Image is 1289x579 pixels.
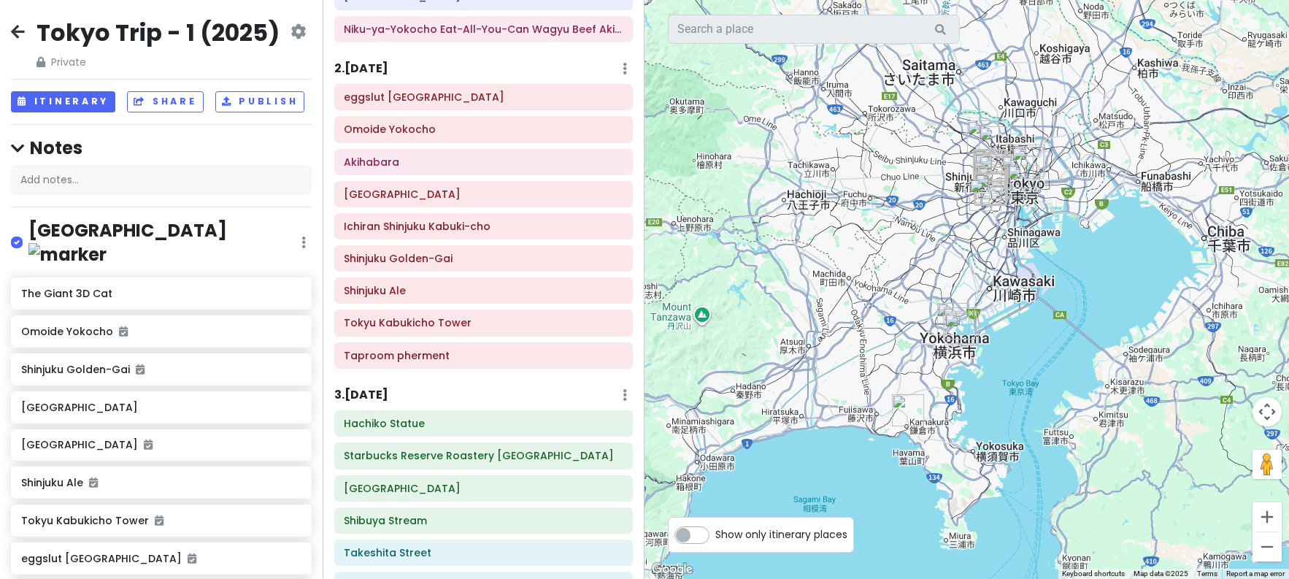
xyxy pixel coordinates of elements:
h6: 3 . [DATE] [334,388,388,403]
h6: Shinjuku Gyoen National Garden [344,188,623,201]
div: Yokohama Chinatown [944,313,977,345]
div: Tokyu Kabukicho Tower [974,149,1006,181]
h6: Starbucks Reserve Roastery Tokyo [344,449,623,462]
div: Yamashita Park [947,312,979,344]
img: marker [28,243,107,266]
div: Starbucks Reserve Roastery Tokyo [969,179,1001,211]
div: Shinjuku Golden-Gai [976,150,1008,182]
h6: [GEOGRAPHIC_DATA] [21,401,301,414]
div: Taproom pherment [979,152,1011,184]
h6: Taproom pherment [344,349,623,362]
div: Shinjuku Gyoen National Garden [979,156,1011,188]
i: Added to itinerary [136,364,145,375]
button: Drag Pegman onto the map to open Street View [1253,450,1282,479]
div: Niku-ya-Yokocho Eat-All-You-Can Wagyu Beef Akihabara [1012,147,1044,179]
h6: Omoide Yokocho [21,325,301,338]
h6: 2 . [DATE] [334,61,388,77]
div: Imperial Palace [1001,156,1034,188]
div: Meiji Jingu [973,161,1005,193]
h6: Shibuya Stream [344,514,623,527]
a: Terms (opens in new tab) [1197,570,1217,578]
i: Added to itinerary [89,478,98,488]
i: Added to itinerary [188,553,196,564]
div: Add notes... [11,165,312,196]
div: Omotesando Hills [978,167,1010,199]
button: Publish [215,91,305,112]
span: Private [36,54,280,70]
h4: [GEOGRAPHIC_DATA] [28,219,301,266]
div: The Giant 3D Cat [974,150,1006,183]
h6: Ichiran Shinjuku Kabuki-cho [344,220,623,233]
button: Map camera controls [1253,397,1282,426]
div: Takeshita Street [975,164,1007,196]
div: Sekkado Sengawa (HOMESTAY TEMP NAME) [967,120,999,153]
h6: Niku-ya-Yokocho Eat-All-You-Can Wagyu Beef Akihabara [344,23,623,36]
h6: Shinjuku Ale [21,476,301,489]
h2: Tokyo Trip - 1 (2025) [36,18,280,48]
button: Keyboard shortcuts [1062,569,1125,579]
h6: [GEOGRAPHIC_DATA] [21,438,301,451]
i: Added to itinerary [144,440,153,450]
a: Report a map error [1226,570,1285,578]
h6: Shinjuku Golden-Gai [344,252,623,265]
h6: eggslut [GEOGRAPHIC_DATA] [21,552,301,565]
button: Zoom out [1253,532,1282,561]
div: Ikebukuro Station [979,126,1011,158]
span: Map data ©2025 [1134,570,1188,578]
div: Omoide Yokocho [973,150,1005,183]
h6: Miyashita Park [344,482,623,495]
div: Hachiko Statue [974,172,1006,204]
div: Ichiran Shinjuku Kabuki-cho [974,150,1007,182]
input: Search a place [668,15,960,44]
div: Uniqlo Ginza Flagship Store [1007,165,1039,197]
img: Google [648,560,696,579]
div: SAKE MARKET Shinjuku [977,152,1009,184]
h6: The Giant 3D Cat [21,287,301,300]
i: Added to itinerary [155,515,163,526]
h6: Shinjuku Ale [344,284,623,297]
div: Takashimaya Times Square [974,154,1007,186]
div: Akihabara [1013,145,1045,177]
div: Minatomirai Mirai 21 [937,303,969,335]
i: Added to itinerary [119,326,128,337]
a: Open this area in Google Maps (opens a new window) [648,560,696,579]
div: Shibuya Sky [974,173,1007,205]
h6: Tokyu Kabukicho Tower [344,316,623,329]
div: Kamakura [892,394,924,426]
div: Shibuya Stream [975,174,1007,206]
h6: Shinjuku Golden-Gai [21,363,301,376]
div: Miyashita Park [974,171,1007,203]
button: Share [127,91,203,112]
h6: Hachiko Statue [344,417,623,430]
div: Tokyu Plaza Harajuku (Harakado) [976,166,1008,199]
h6: Omoide Yokocho [344,123,623,136]
h4: Notes [11,137,312,159]
button: Itinerary [11,91,115,112]
h6: Takeshita Street [344,546,623,559]
span: Show only itinerary places [715,526,847,542]
div: Yokohama Red Brick Warehouse [943,307,975,340]
h6: Akihabara [344,156,623,169]
div: eggslut Shinjuku Southern Terrace [973,153,1005,185]
button: Zoom in [1253,502,1282,532]
h6: Tokyu Kabukicho Tower [21,514,301,527]
h6: eggslut Shinjuku Southern Terrace [344,91,623,104]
